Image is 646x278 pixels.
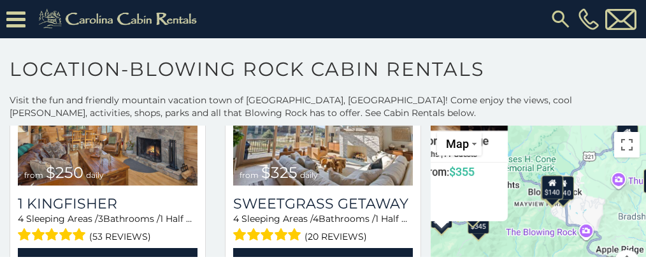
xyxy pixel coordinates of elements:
[443,150,477,158] h5: 11 Guests
[233,213,239,224] span: 4
[313,213,319,224] span: 4
[375,43,508,131] img: Graystone Cottage
[233,65,413,186] img: Sweetgrass Getaway
[468,210,489,234] div: $345
[541,175,563,200] div: $140
[614,250,640,275] button: Map camera controls
[98,213,103,224] span: 3
[86,170,104,180] span: daily
[233,212,413,245] div: Sleeping Areas / Bathrooms / Sleeps:
[549,8,572,31] img: search-regular.svg
[575,8,602,30] a: [PHONE_NUMBER]
[300,170,318,180] span: daily
[160,213,218,224] span: 1 Half Baths /
[446,137,469,150] span: Map
[240,170,259,180] span: from
[89,228,151,245] span: (53 reviews)
[376,131,507,150] h4: Graystone Cottage
[437,132,482,156] button: Change map style
[24,170,43,180] span: from
[233,248,413,274] a: View Property
[614,132,640,157] button: Toggle fullscreen view
[233,65,413,186] a: Sweetgrass Getaway from $325 daily
[46,163,83,182] span: $250
[375,130,508,179] a: Graystone Cottage 3 Baths | 11 Guests Starting from:$355
[18,213,24,224] span: 4
[18,248,197,274] a: View Property
[305,228,367,245] span: (20 reviews)
[375,213,433,224] span: 1 Half Baths /
[18,212,197,245] div: Sleeping Areas / Bathrooms / Sleeps:
[552,176,574,200] div: $140
[261,163,298,182] span: $325
[32,6,208,32] img: Khaki-logo.png
[542,175,563,200] div: $140
[449,165,475,178] span: $355
[18,195,197,212] a: 1 Kingfisher
[18,65,197,186] a: 1 Kingfisher from $250 daily
[233,195,413,212] a: Sweetgrass Getaway
[18,65,197,186] img: 1 Kingfisher
[376,165,507,178] h6: Starting from:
